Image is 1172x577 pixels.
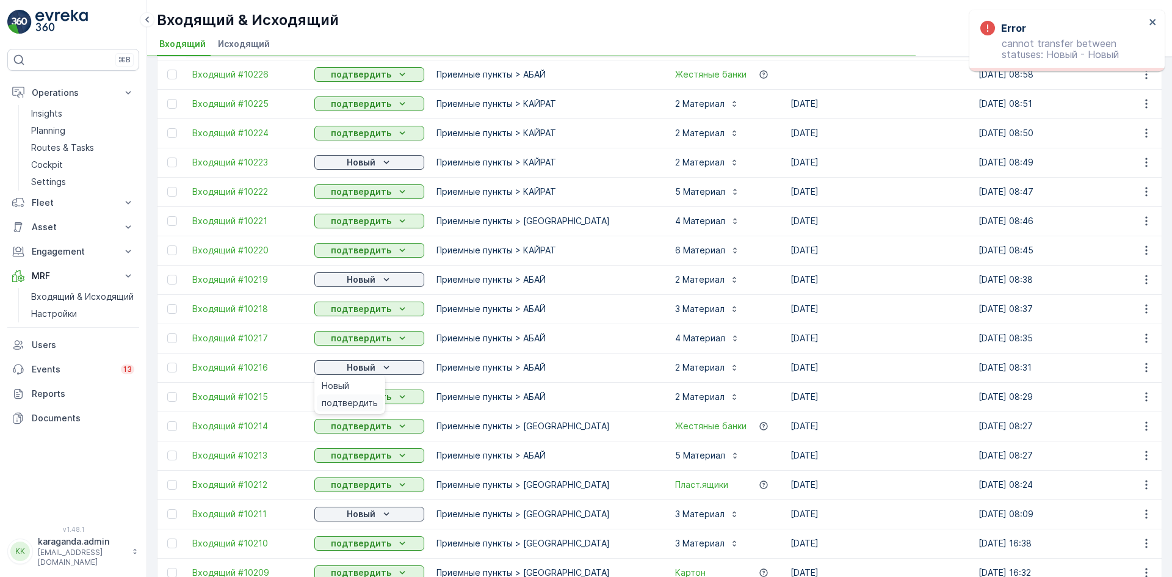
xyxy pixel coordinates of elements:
button: 2 Материал [668,153,747,172]
td: [DATE] 08:27 [972,441,1160,470]
p: 2 Материал [675,361,725,374]
div: Toggle Row Selected [167,392,177,402]
p: karaganda.admin [38,535,126,548]
button: 3 Материал [668,299,747,319]
td: Приемные пункты > КАЙРАТ [430,177,662,206]
p: 2 Материал [675,127,725,139]
button: подтвердить [314,302,424,316]
p: подтвердить [331,98,391,110]
p: 2 Материал [675,391,725,403]
button: close [1149,17,1157,29]
button: 4 Материал [668,211,747,231]
a: Входящий #10220 [192,244,302,256]
td: [DATE] 08:37 [972,294,1160,324]
td: [DATE] 08:31 [972,353,1160,382]
button: 4 Материал [668,328,747,348]
p: подтвердить [331,332,391,344]
button: 5 Материал [668,446,747,465]
a: Users [7,333,139,357]
td: Приемные пункты > [GEOGRAPHIC_DATA] [430,206,662,236]
p: Входящий & Исходящий [31,291,134,303]
p: Asset [32,221,115,233]
td: Приемные пункты > АБАЙ [430,60,662,89]
span: Новый [322,380,349,392]
div: Toggle Row Selected [167,304,177,314]
p: Planning [31,125,65,137]
button: подтвердить [314,419,424,434]
button: подтвердить [314,96,424,111]
p: Reports [32,388,134,400]
a: Входящий #10213 [192,449,302,462]
button: 2 Материал [668,358,747,377]
a: Входящий #10218 [192,303,302,315]
span: Входящий #10219 [192,274,302,286]
p: Новый [347,156,375,169]
p: Cockpit [31,159,63,171]
td: Приемные пункты > [GEOGRAPHIC_DATA] [430,412,662,441]
a: Входящий #10212 [192,479,302,491]
a: Входящий #10210 [192,537,302,550]
div: Toggle Row Selected [167,333,177,343]
button: Новый [314,360,424,375]
div: Toggle Row Selected [167,421,177,431]
p: Engagement [32,245,115,258]
span: Исходящий [218,38,270,50]
td: Приемные пункты > АБАЙ [430,353,662,382]
td: [DATE] [784,499,972,529]
p: 6 Материал [675,244,725,256]
td: [DATE] 08:35 [972,324,1160,353]
button: подтвердить [314,448,424,463]
a: Reports [7,382,139,406]
td: [DATE] [784,529,972,558]
h3: Error [1001,21,1026,35]
span: Жестяные банки [675,68,747,81]
p: 5 Материал [675,449,725,462]
p: 3 Материал [675,508,725,520]
td: [DATE] 08:51 [972,89,1160,118]
p: Новый [347,508,375,520]
td: Приемные пункты > КАЙРАТ [430,148,662,177]
button: подтвердить [314,243,424,258]
span: v 1.48.1 [7,526,139,533]
p: 5 Материал [675,186,725,198]
a: Входящий #10217 [192,332,302,344]
button: подтвердить [314,477,424,492]
td: [DATE] 08:27 [972,412,1160,441]
div: Toggle Row Selected [167,509,177,519]
a: Входящий #10223 [192,156,302,169]
p: Routes & Tasks [31,142,94,154]
button: Новый [314,272,424,287]
button: Fleet [7,191,139,215]
span: Входящий #10224 [192,127,302,139]
p: Events [32,363,114,376]
td: Приемные пункты > КАЙРАТ [430,236,662,265]
button: подтвердить [314,184,424,199]
td: [DATE] [784,265,972,294]
a: Events13 [7,357,139,382]
td: Приемные пункты > КАЙРАТ [430,118,662,148]
p: подтвердить [331,479,391,491]
td: [DATE] 08:45 [972,236,1160,265]
div: Toggle Row Selected [167,99,177,109]
p: Входящий & Исходящий [157,10,339,30]
td: [DATE] [784,353,972,382]
td: [DATE] [784,441,972,470]
td: [DATE] 08:50 [972,118,1160,148]
div: Toggle Row Selected [167,539,177,548]
button: 2 Материал [668,123,747,143]
p: [EMAIL_ADDRESS][DOMAIN_NAME] [38,548,126,567]
a: Documents [7,406,139,430]
span: Входящий #10214 [192,420,302,432]
td: [DATE] [784,118,972,148]
a: Входящий #10225 [192,98,302,110]
div: Toggle Row Selected [167,128,177,138]
td: Приемные пункты > АБАЙ [430,382,662,412]
p: подтвердить [331,303,391,315]
p: Новый [347,274,375,286]
a: Cockpit [26,156,139,173]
